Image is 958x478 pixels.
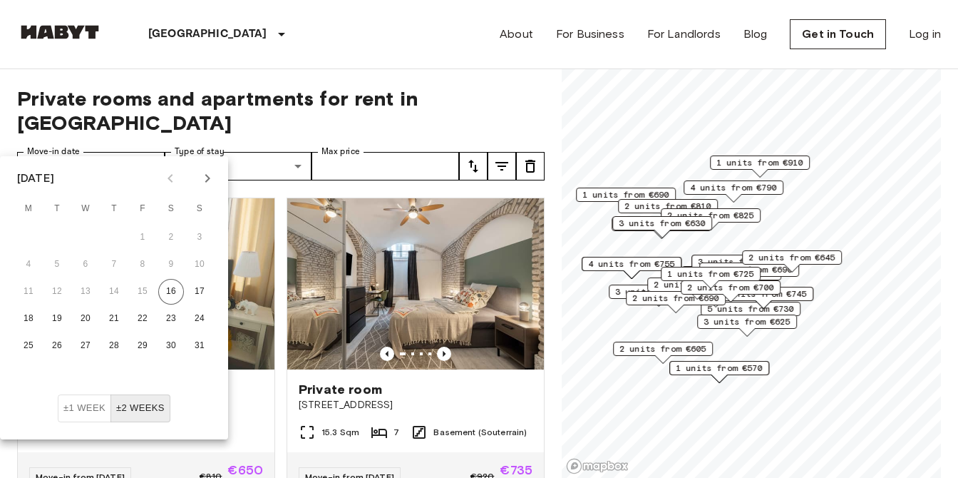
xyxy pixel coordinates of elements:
[130,333,155,359] button: 29
[690,181,777,194] span: 4 units from €790
[667,209,754,222] span: 2 units from €825
[612,217,711,239] div: Map marker
[613,342,713,364] div: Map marker
[148,26,267,43] p: [GEOGRAPHIC_DATA]
[619,217,706,230] span: 3 units from €630
[582,257,681,279] div: Map marker
[321,426,359,439] span: 15.3 Sqm
[16,306,41,332] button: 18
[73,306,98,332] button: 20
[299,398,532,412] span: [STREET_ADDRESS]
[615,285,702,298] span: 3 units from €785
[566,458,629,474] a: Mapbox logo
[618,199,718,221] div: Map marker
[619,342,706,355] span: 2 units from €605
[500,464,532,477] span: €735
[681,266,781,288] div: Map marker
[909,26,941,43] a: Log in
[706,263,793,276] span: 6 units from €690
[500,26,533,43] a: About
[647,278,747,300] div: Map marker
[158,306,184,332] button: 23
[516,152,545,180] button: tune
[393,426,399,439] span: 7
[743,26,768,43] a: Blog
[582,188,669,201] span: 1 units from €690
[130,306,155,332] button: 22
[707,302,794,315] span: 5 units from €730
[698,255,785,268] span: 3 units from €800
[73,195,98,223] span: Wednesday
[195,166,220,190] button: Next month
[16,333,41,359] button: 25
[187,279,212,305] button: 17
[17,25,103,39] img: Habyt
[158,195,184,223] span: Saturday
[701,302,800,324] div: Map marker
[17,170,54,187] div: [DATE]
[58,395,111,422] button: ±1 week
[175,146,225,158] label: Type of stay
[588,258,675,270] span: 4 units from €755
[27,146,80,158] label: Move-in date
[716,156,803,169] span: 1 units from €910
[661,267,761,289] div: Map marker
[748,251,835,264] span: 2 units from €645
[667,268,754,280] span: 1 units from €725
[187,306,212,332] button: 24
[654,278,741,291] span: 2 units from €925
[287,198,544,370] img: Marketing picture of unit DE-02-004-006-05HF
[58,395,170,422] div: Move In Flexibility
[101,333,127,359] button: 28
[720,288,807,300] span: 3 units from €745
[187,195,212,223] span: Sunday
[437,347,451,361] button: Previous image
[158,333,184,359] button: 30
[699,263,799,285] div: Map marker
[576,188,676,210] div: Map marker
[44,306,70,332] button: 19
[44,195,70,223] span: Tuesday
[130,195,155,223] span: Friday
[647,26,721,43] a: For Landlords
[697,315,797,337] div: Map marker
[669,361,769,383] div: Map marker
[459,152,488,180] button: tune
[227,464,263,477] span: €650
[16,195,41,223] span: Monday
[299,381,382,398] span: Private room
[684,180,783,203] div: Map marker
[187,333,212,359] button: 31
[624,200,711,213] span: 2 units from €810
[661,208,761,230] div: Map marker
[556,26,624,43] a: For Business
[704,315,790,328] span: 3 units from €625
[73,333,98,359] button: 27
[101,306,127,332] button: 21
[609,285,709,307] div: Map marker
[626,291,726,313] div: Map marker
[742,250,842,273] div: Map marker
[632,292,719,305] span: 2 units from €690
[681,280,781,302] div: Map marker
[110,395,170,422] button: ±2 weeks
[380,347,394,361] button: Previous image
[44,333,70,359] button: 26
[676,362,763,375] span: 1 units from €570
[433,426,527,439] span: Basement (Souterrain)
[321,146,360,158] label: Max price
[710,156,810,178] div: Map marker
[488,152,516,180] button: tune
[101,195,127,223] span: Thursday
[158,279,184,305] button: 16
[17,86,545,135] span: Private rooms and apartments for rent in [GEOGRAPHIC_DATA]
[687,281,774,294] span: 2 units from €700
[612,216,712,238] div: Map marker
[691,255,791,277] div: Map marker
[790,19,886,49] a: Get in Touch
